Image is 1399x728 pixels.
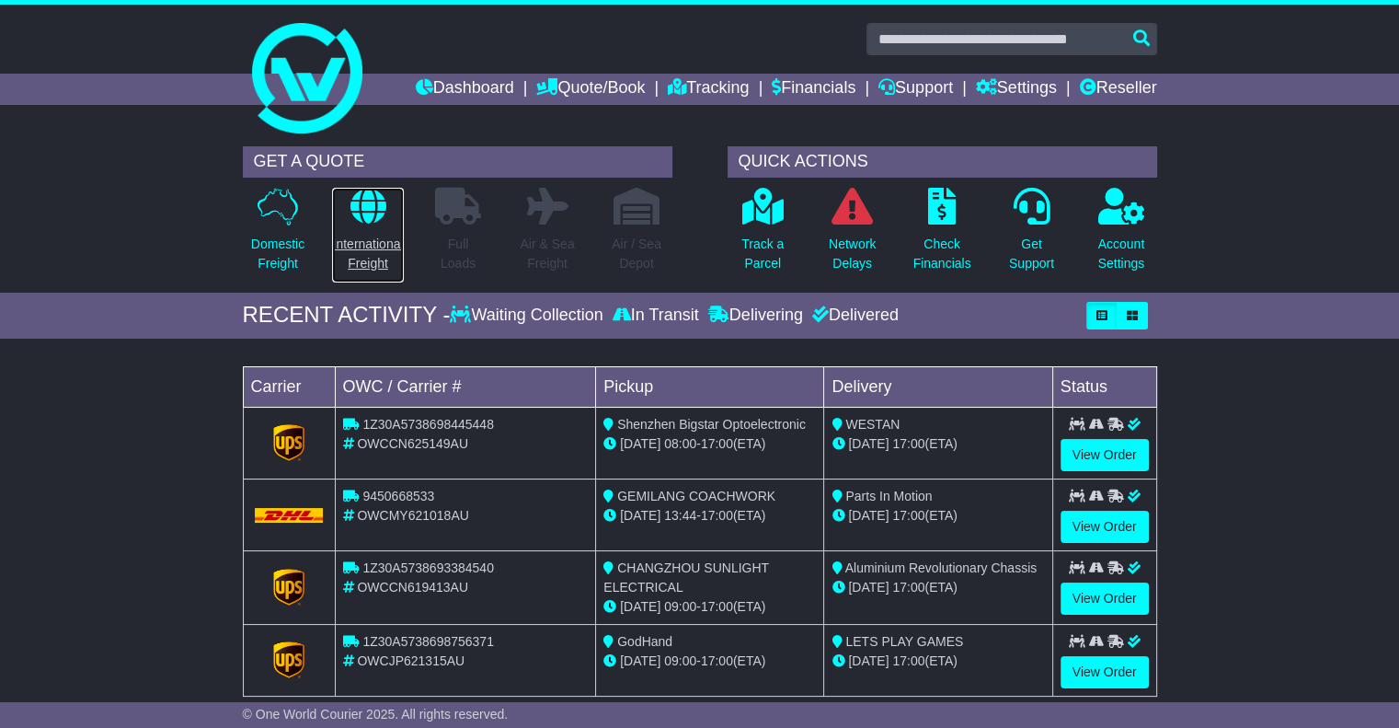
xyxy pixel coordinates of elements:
p: Air & Sea Freight [520,235,574,273]
span: [DATE] [848,653,889,668]
p: Track a Parcel [741,235,784,273]
span: WESTAN [845,417,900,432]
img: DHL.png [255,508,324,523]
p: International Freight [332,235,403,273]
div: (ETA) [831,434,1044,454]
span: 17:00 [701,508,733,523]
a: View Order [1061,656,1149,688]
span: 1Z30A5738698445448 [362,417,493,432]
a: Dashboard [416,74,514,105]
a: Settings [976,74,1057,105]
div: (ETA) [831,578,1044,597]
p: Air / Sea Depot [612,235,661,273]
a: AccountSettings [1097,187,1146,283]
span: 1Z30A5738698756371 [362,634,493,649]
a: GetSupport [1008,187,1055,283]
a: Tracking [668,74,749,105]
td: Carrier [243,366,335,407]
span: 17:00 [892,436,924,451]
div: - (ETA) [603,652,816,671]
div: QUICK ACTIONS [728,146,1157,178]
span: 9450668533 [362,489,434,503]
span: 17:00 [892,580,924,595]
a: Reseller [1079,74,1156,105]
span: 13:44 [664,508,696,523]
span: 09:00 [664,653,696,668]
td: Delivery [824,366,1052,407]
img: GetCarrierServiceLogo [273,641,304,678]
td: OWC / Carrier # [335,366,596,407]
span: Parts In Motion [845,489,932,503]
span: Shenzhen Bigstar Optoelectronic [617,417,806,432]
span: [DATE] [620,508,660,523]
a: Financials [772,74,855,105]
td: Status [1052,366,1156,407]
a: Support [878,74,953,105]
span: [DATE] [848,436,889,451]
span: © One World Courier 2025. All rights reserved. [243,707,509,722]
a: View Order [1061,583,1149,615]
span: 1Z30A5738693384540 [362,560,493,575]
a: CheckFinancials [912,187,972,283]
span: OWCCN625149AU [357,436,468,451]
span: 09:00 [664,599,696,614]
span: OWCCN619413AU [357,580,468,595]
div: Delivered [808,306,899,326]
div: (ETA) [831,506,1044,526]
span: CHANGZHOU SUNLIGHT ELECTRICAL [603,560,769,595]
span: GEMILANG COACHWORK [617,489,775,503]
div: GET A QUOTE [243,146,672,178]
a: NetworkDelays [828,187,877,283]
a: DomesticFreight [250,187,305,283]
span: [DATE] [620,599,660,614]
span: OWCJP621315AU [357,653,464,668]
span: 17:00 [701,599,733,614]
a: View Order [1061,511,1149,543]
a: Track aParcel [740,187,785,283]
img: GetCarrierServiceLogo [273,569,304,606]
img: GetCarrierServiceLogo [273,424,304,461]
span: OWCMY621018AU [357,508,468,523]
div: In Transit [608,306,704,326]
p: Network Delays [829,235,876,273]
span: Aluminium Revolutionary Chassis [845,560,1038,575]
td: Pickup [596,366,824,407]
span: [DATE] [848,508,889,523]
a: View Order [1061,439,1149,471]
div: Delivering [704,306,808,326]
div: - (ETA) [603,434,816,454]
a: InternationalFreight [331,187,404,283]
p: Domestic Freight [251,235,304,273]
div: - (ETA) [603,506,816,526]
span: 17:00 [701,653,733,668]
span: [DATE] [620,653,660,668]
span: [DATE] [620,436,660,451]
div: (ETA) [831,652,1044,671]
div: - (ETA) [603,597,816,617]
p: Get Support [1009,235,1054,273]
div: RECENT ACTIVITY - [243,302,451,329]
span: [DATE] [848,580,889,595]
span: 08:00 [664,436,696,451]
a: Quote/Book [536,74,645,105]
span: 17:00 [701,436,733,451]
div: Waiting Collection [450,306,607,326]
span: GodHand [617,634,672,649]
span: 17:00 [892,653,924,668]
p: Full Loads [435,235,481,273]
p: Account Settings [1098,235,1145,273]
span: 17:00 [892,508,924,523]
p: Check Financials [913,235,971,273]
span: LETS PLAY GAMES [845,634,963,649]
